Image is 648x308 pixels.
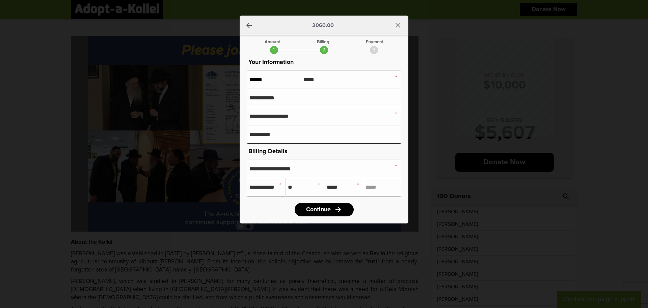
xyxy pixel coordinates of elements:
div: 1 [270,46,278,54]
a: arrow_back [245,21,253,29]
div: Billing [317,40,329,44]
a: Continuearrow_forward [295,203,354,216]
div: 3 [370,46,378,54]
div: Payment [366,40,383,44]
span: Continue [306,207,331,213]
i: arrow_forward [334,206,342,214]
p: Billing Details [247,147,401,156]
p: Your Information [247,57,401,67]
i: close [394,21,402,29]
p: 2060.00 [312,23,334,28]
div: Amount [265,40,280,44]
div: 2 [320,46,328,54]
